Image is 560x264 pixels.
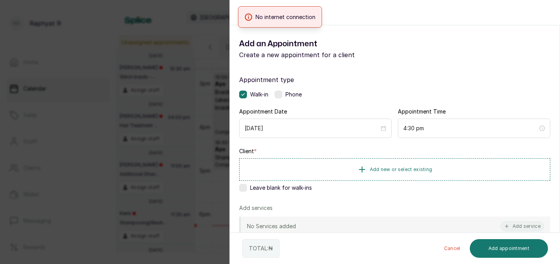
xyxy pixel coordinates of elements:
[249,245,273,252] p: TOTAL: ₦
[255,13,315,21] span: No internet connection
[438,239,467,258] button: Cancel
[398,108,446,115] label: Appointment Time
[239,75,550,84] label: Appointment type
[239,38,395,50] h1: Add an Appointment
[370,166,432,173] span: Add new or select existing
[500,221,544,231] button: Add service
[403,124,538,133] input: Select time
[245,124,379,133] input: Select date
[250,184,312,192] span: Leave blank for walk-ins
[470,239,548,258] button: Add appointment
[239,147,257,155] label: Client
[247,222,296,230] p: No Services added
[239,108,287,115] label: Appointment Date
[285,91,302,98] span: Phone
[250,91,268,98] span: Walk-in
[239,204,273,212] p: Add services
[239,50,395,59] p: Create a new appointment for a client
[239,158,550,181] button: Add new or select existing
